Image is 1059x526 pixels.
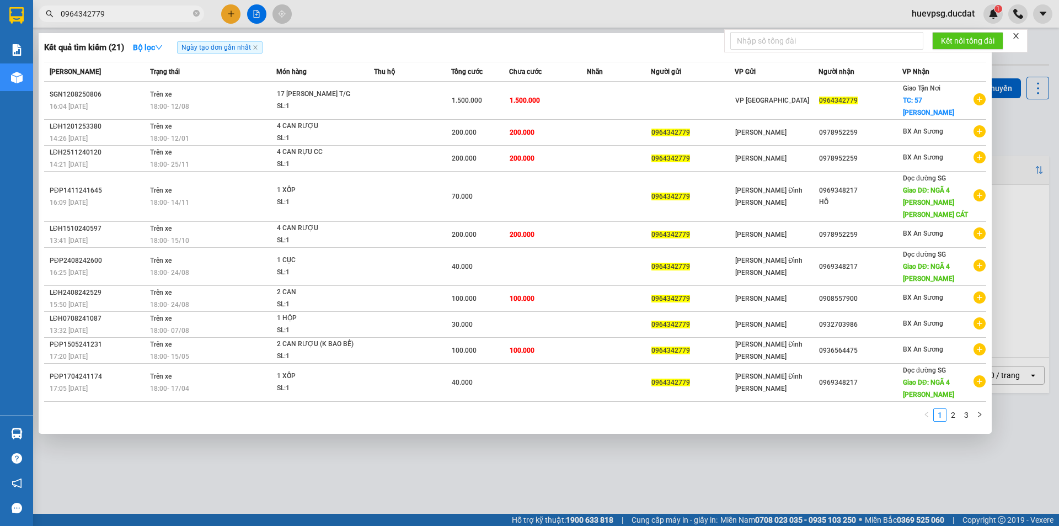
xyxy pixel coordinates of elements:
span: 30.000 [452,321,473,328]
span: TC: 57 [PERSON_NAME] [903,97,954,116]
span: VP [GEOGRAPHIC_DATA] [735,97,809,104]
a: 1 [934,409,946,421]
div: HỒ [819,196,902,208]
span: Trên xe [150,341,172,348]
span: plus-circle [974,291,986,304]
span: close-circle [193,10,200,17]
div: 0936564475 [819,345,902,357]
span: Người gửi [651,68,681,76]
span: 17:20 [DATE] [50,353,88,360]
span: BX An Sương [903,294,943,301]
span: 0964342779 [651,263,690,270]
div: 2 CAN [277,286,360,299]
span: BX An Sương [903,230,943,237]
span: 200.000 [510,231,534,238]
div: SL: 1 [277,196,360,209]
span: Giao Tận Nơi [903,84,940,92]
span: Thu hộ [374,68,395,76]
span: 18:00 - 14/11 [150,199,189,206]
h3: Kết quả tìm kiếm ( 21 ) [44,42,124,54]
img: solution-icon [11,44,23,56]
div: 1 HỘP [277,312,360,325]
span: Trên xe [150,373,172,380]
span: close [253,45,258,50]
span: Giao DĐ: NGÃ 4 [PERSON_NAME] [903,379,954,399]
span: [PERSON_NAME] Đình [PERSON_NAME] [735,373,803,392]
div: 4 CAN RỰU CC [277,146,360,158]
span: 1.500.000 [452,97,482,104]
span: VP Nhận [902,68,929,76]
div: 0969348217 [819,377,902,389]
span: close [1012,32,1020,40]
span: 70.000 [452,193,473,200]
span: 0964342779 [651,231,690,238]
div: SL: 1 [277,382,360,395]
span: 100.000 [510,295,534,302]
button: Bộ lọcdown [124,39,172,56]
li: 3 [960,408,973,422]
span: 18:00 - 15/05 [150,353,189,360]
span: Dọc đường SG [903,174,946,182]
span: Trên xe [150,187,172,194]
span: [PERSON_NAME] [735,321,787,328]
span: Tổng cước [451,68,483,76]
span: right [976,411,983,418]
div: LĐH1201253380 [50,121,147,132]
span: 18:00 - 07/08 [150,327,189,334]
span: left [923,411,930,418]
span: Dọc đường SG [903,251,946,258]
span: 40.000 [452,379,473,386]
span: 16:25 [DATE] [50,269,88,277]
span: Trạng thái [150,68,180,76]
span: 0964342779 [651,155,690,162]
span: [PERSON_NAME] Đình [PERSON_NAME] [735,187,803,206]
img: logo-vxr [9,7,24,24]
span: Món hàng [276,68,307,76]
span: 200.000 [510,129,534,136]
span: 0964342779 [651,347,690,354]
span: notification [12,478,22,488]
span: plus-circle [974,317,986,330]
span: Trên xe [150,289,172,296]
span: 14:26 [DATE] [50,135,88,142]
span: down [155,44,163,51]
span: 13:41 [DATE] [50,237,88,245]
span: 18:00 - 25/11 [150,161,189,168]
span: close-circle [193,9,200,19]
span: 0964342779 [651,129,690,136]
span: Ngày tạo đơn gần nhất [177,41,263,54]
span: 18:00 - 12/08 [150,103,189,110]
div: 0932703986 [819,319,902,331]
span: 100.000 [452,295,477,302]
div: 17 [PERSON_NAME] T/G [277,88,360,100]
button: Kết nối tổng đài [932,32,1003,50]
span: [PERSON_NAME] [735,155,787,162]
span: [PERSON_NAME] Đình [PERSON_NAME] [735,257,803,277]
div: LĐH1510240597 [50,223,147,235]
img: warehouse-icon [11,428,23,439]
span: BX An Sương [903,320,943,327]
span: 16:09 [DATE] [50,199,88,206]
span: 200.000 [452,231,477,238]
a: 2 [947,409,959,421]
div: SL: 1 [277,158,360,171]
div: LĐH2408242529 [50,287,147,299]
span: question-circle [12,453,22,464]
div: PĐP1505241231 [50,339,147,350]
div: 1 XỐP [277,184,360,196]
span: [PERSON_NAME] [735,129,787,136]
span: Chưa cước [509,68,542,76]
span: Người nhận [819,68,854,76]
span: 18:00 - 15/10 [150,237,189,245]
span: plus-circle [974,189,986,201]
div: 0978952259 [819,229,902,241]
span: [PERSON_NAME] [735,295,787,302]
span: 0964342779 [651,321,690,328]
span: BX An Sương [903,346,943,353]
div: 0969348217 [819,185,902,196]
span: 100.000 [510,347,534,354]
span: 14:21 [DATE] [50,161,88,168]
div: PĐP2408242600 [50,255,147,267]
span: VP Gửi [735,68,756,76]
span: 13:32 [DATE] [50,327,88,334]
